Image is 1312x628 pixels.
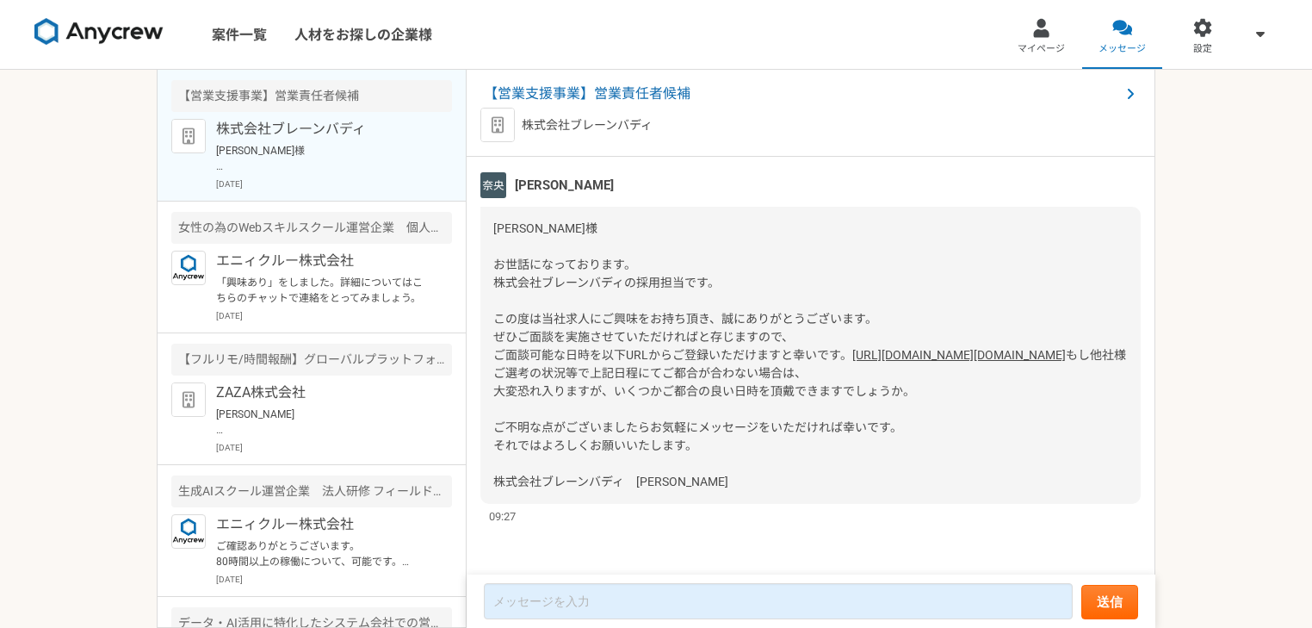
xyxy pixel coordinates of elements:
[515,176,614,195] span: [PERSON_NAME]
[216,143,429,174] p: [PERSON_NAME]様 お世話になっております。 株式会社ブレーンバディの採用担当です。 この度は当社求人にご興味をお持ち頂き、誠にありがとうございます。 ぜひご面談を実施させていただけれ...
[1193,42,1212,56] span: 設定
[216,119,429,140] p: 株式会社ブレーンバディ
[171,212,452,244] div: 女性の為のWebスキルスクール運営企業 個人営業（フルリモート）
[480,108,515,142] img: default_org_logo-42cde973f59100197ec2c8e796e4974ac8490bb5b08a0eb061ff975e4574aa76.png
[171,344,452,376] div: 【フルリモ/時間報酬】グローバルプラットフォームのカスタマーサクセス急募！
[1098,42,1146,56] span: メッセージ
[522,116,653,134] p: 株式会社ブレーンバディ
[852,348,1066,362] a: [URL][DOMAIN_NAME][DOMAIN_NAME]
[1018,42,1065,56] span: マイページ
[216,177,452,190] p: [DATE]
[216,309,452,322] p: [DATE]
[484,84,1120,104] span: 【営業支援事業】営業責任者候補
[171,119,206,153] img: default_org_logo-42cde973f59100197ec2c8e796e4974ac8490bb5b08a0eb061ff975e4574aa76.png
[216,514,429,535] p: エニィクルー株式会社
[493,348,1126,488] span: もし他社様ご選考の状況等で上記日程にてご都合が合わない場合は、 大変恐れ入りますが、いくつかご都合の良い日時を頂戴できますでしょうか。 ご不明な点がございましたらお気軽にメッセージをいただければ...
[216,573,452,586] p: [DATE]
[216,251,429,271] p: エニィクルー株式会社
[480,172,506,198] img: unnamed.png
[34,18,164,46] img: 8DqYSo04kwAAAAASUVORK5CYII=
[216,538,429,569] p: ご確認ありがとうございます。 80時間以上の稼働について、可能です。 何卒宜しくお願いいたします。
[216,382,429,403] p: ZAZA株式会社
[216,275,429,306] p: 「興味あり」をしました。詳細についてはこちらのチャットで連絡をとってみましょう。
[216,407,429,438] p: [PERSON_NAME] 再調整いただきありがとうございます。 下記にてよろしくお願いいたします。 === 日時：[DATE] 11:00 面談担当：[PERSON_NAME]：[URL][D...
[171,476,452,507] div: 生成AIスクール運営企業 法人研修 フィールドセールスリーダー候補
[1081,585,1138,619] button: 送信
[493,221,877,362] span: [PERSON_NAME]様 お世話になっております。 株式会社ブレーンバディの採用担当です。 この度は当社求人にご興味をお持ち頂き、誠にありがとうございます。 ぜひご面談を実施させていただけれ...
[171,514,206,549] img: logo_text_blue_01.png
[171,382,206,417] img: default_org_logo-42cde973f59100197ec2c8e796e4974ac8490bb5b08a0eb061ff975e4574aa76.png
[489,508,516,525] span: 09:27
[171,251,206,285] img: logo_text_blue_01.png
[171,80,452,112] div: 【営業支援事業】営業責任者候補
[216,441,452,454] p: [DATE]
